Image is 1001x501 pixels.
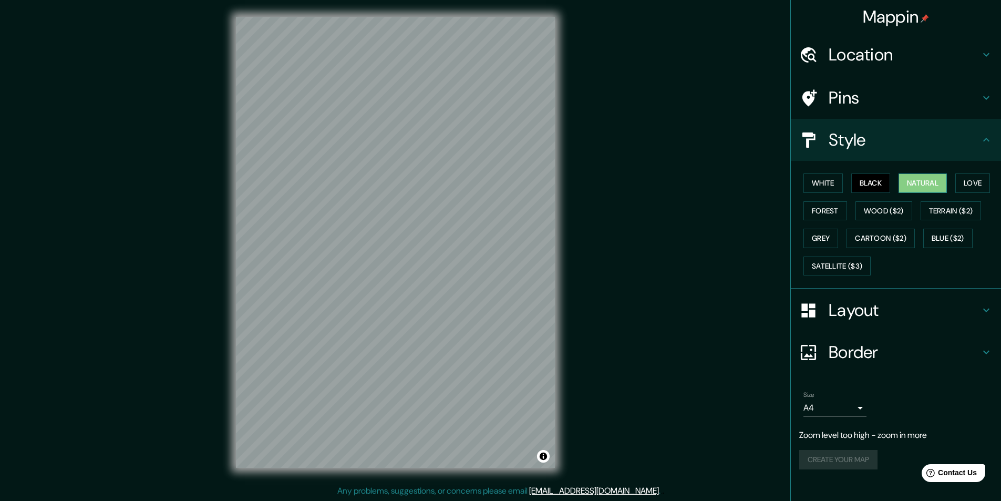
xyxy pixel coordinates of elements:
[955,173,990,193] button: Love
[851,173,891,193] button: Black
[791,331,1001,373] div: Border
[855,201,912,221] button: Wood ($2)
[791,34,1001,76] div: Location
[863,6,930,27] h4: Mappin
[791,289,1001,331] div: Layout
[803,391,814,400] label: Size
[899,173,947,193] button: Natural
[907,460,989,489] iframe: Help widget launcher
[791,77,1001,119] div: Pins
[921,14,929,23] img: pin-icon.png
[803,229,838,248] button: Grey
[847,229,915,248] button: Cartoon ($2)
[803,257,871,276] button: Satellite ($3)
[829,300,980,321] h4: Layout
[661,485,662,497] div: .
[791,119,1001,161] div: Style
[662,485,664,497] div: .
[803,201,847,221] button: Forest
[337,485,661,497] p: Any problems, suggestions, or concerns please email .
[829,87,980,108] h4: Pins
[921,201,982,221] button: Terrain ($2)
[923,229,973,248] button: Blue ($2)
[803,400,866,416] div: A4
[537,450,550,463] button: Toggle attribution
[236,17,555,468] canvas: Map
[529,485,659,496] a: [EMAIL_ADDRESS][DOMAIN_NAME]
[803,173,843,193] button: White
[829,129,980,150] h4: Style
[829,44,980,65] h4: Location
[799,429,993,442] p: Zoom level too high - zoom in more
[829,342,980,363] h4: Border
